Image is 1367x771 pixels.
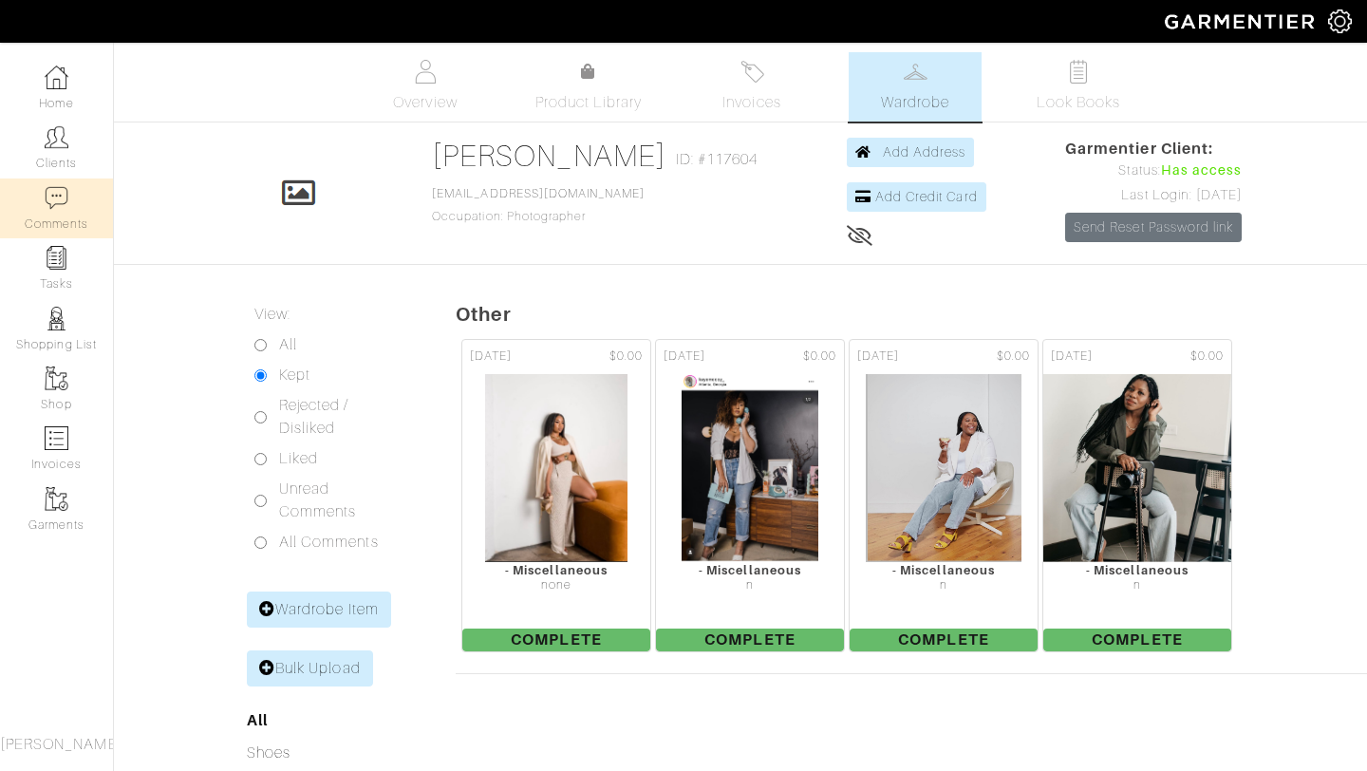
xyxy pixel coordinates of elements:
img: gear-icon-white-bd11855cb880d31180b6d7d6211b90ccbf57a29d726f0c71d8c61bd08dd39cc2.png [1328,9,1352,33]
div: n [850,578,1038,592]
img: ehaQnWFk79D74JuwLr9arksw [865,373,1022,563]
span: Invoices [722,91,780,114]
span: $0.00 [803,348,836,366]
span: Product Library [535,91,643,114]
span: Overview [393,91,457,114]
div: Status: [1065,160,1242,181]
span: Has access [1161,160,1243,181]
span: Add Address [883,144,966,160]
div: - Miscellaneous [850,563,1038,577]
img: garments-icon-b7da505a4dc4fd61783c78ac3ca0ef83fa9d6f193b1c9dc38574b1d14d53ca28.png [45,367,68,390]
img: todo-9ac3debb85659649dc8f770b8b6100bb5dab4b48dedcbae339e5042a72dfd3cc.svg [1067,60,1091,84]
span: Complete [850,629,1038,651]
a: Bulk Upload [247,650,373,686]
span: Look Books [1037,91,1121,114]
img: rFn1FSRdxbHZhXmWRtCn2tYV [484,373,628,563]
a: Look Books [1012,52,1145,122]
img: wardrobe-487a4870c1b7c33e795ec22d11cfc2ed9d08956e64fb3008fe2437562e282088.svg [904,60,927,84]
label: All [279,333,297,356]
div: Last Login: [DATE] [1065,185,1242,206]
a: Overview [359,52,492,122]
img: garments-icon-b7da505a4dc4fd61783c78ac3ca0ef83fa9d6f193b1c9dc38574b1d14d53ca28.png [45,487,68,511]
img: basicinfo-40fd8af6dae0f16599ec9e87c0ef1c0a1fdea2edbe929e3d69a839185d80c458.svg [414,60,438,84]
a: Product Library [522,61,655,114]
img: orders-27d20c2124de7fd6de4e0e44c1d41de31381a507db9b33961299e4e07d508b8c.svg [740,60,764,84]
a: [PERSON_NAME] [432,139,666,173]
img: xkfN747rmLJ5SKo1J6vpLBdN [1039,373,1235,563]
a: Wardrobe Item [247,592,391,628]
div: - Miscellaneous [1043,563,1231,577]
a: [DATE] $0.00 - Miscellaneous none Complete [459,337,653,654]
a: Add Address [847,138,975,167]
span: ID: #117604 [676,148,758,171]
a: [DATE] $0.00 - Miscellaneous n Complete [653,337,847,654]
label: View: [254,303,290,326]
a: Wardrobe [849,52,982,122]
a: [EMAIL_ADDRESS][DOMAIN_NAME] [432,187,645,200]
span: [DATE] [664,348,705,366]
label: All Comments [279,531,379,554]
div: - Miscellaneous [462,563,650,577]
h5: Other [456,303,1367,326]
label: Kept [279,364,310,386]
img: garmentier-logo-header-white-b43fb05a5012e4ada735d5af1a66efaba907eab6374d6393d1fbf88cb4ef424d.png [1155,5,1328,38]
div: - Miscellaneous [656,563,844,577]
img: stylists-icon-eb353228a002819b7ec25b43dbf5f0378dd9e0616d9560372ff212230b889e62.png [45,307,68,330]
span: Complete [656,629,844,651]
span: $0.00 [1190,348,1224,366]
img: dashboard-icon-dbcd8f5a0b271acd01030246c82b418ddd0df26cd7fceb0bd07c9910d44c42f6.png [45,66,68,89]
div: n [1043,578,1231,592]
label: Liked [279,447,318,470]
span: Occupation: Photographer [432,187,645,223]
a: Invoices [685,52,818,122]
img: orders-icon-0abe47150d42831381b5fb84f609e132dff9fe21cb692f30cb5eec754e2cba89.png [45,426,68,450]
span: Wardrobe [881,91,949,114]
a: All [247,711,268,729]
a: [DATE] $0.00 - Miscellaneous n Complete [847,337,1040,654]
span: [DATE] [857,348,899,366]
span: $0.00 [609,348,643,366]
div: none [462,578,650,592]
span: [DATE] [1051,348,1093,366]
img: htXogd5cZFJqPsoBNJxRaxqL [681,373,819,563]
div: n [656,578,844,592]
span: [DATE] [470,348,512,366]
a: Add Credit Card [847,182,986,212]
a: [DATE] $0.00 - Miscellaneous n Complete [1040,337,1234,654]
label: Rejected / Disliked [279,394,408,440]
img: clients-icon-6bae9207a08558b7cb47a8932f037763ab4055f8c8b6bfacd5dc20c3e0201464.png [45,125,68,149]
span: Add Credit Card [875,189,978,204]
span: Complete [1043,629,1231,651]
label: Unread Comments [279,478,408,523]
span: Complete [462,629,650,651]
span: Garmentier Client: [1065,138,1242,160]
span: $0.00 [997,348,1030,366]
a: Send Reset Password link [1065,213,1242,242]
img: comment-icon-a0a6a9ef722e966f86d9cbdc48e553b5cf19dbc54f86b18d962a5391bc8f6eb6.png [45,186,68,210]
a: Shoes [247,744,290,762]
img: reminder-icon-8004d30b9f0a5d33ae49ab947aed9ed385cf756f9e5892f1edd6e32f2345188e.png [45,246,68,270]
